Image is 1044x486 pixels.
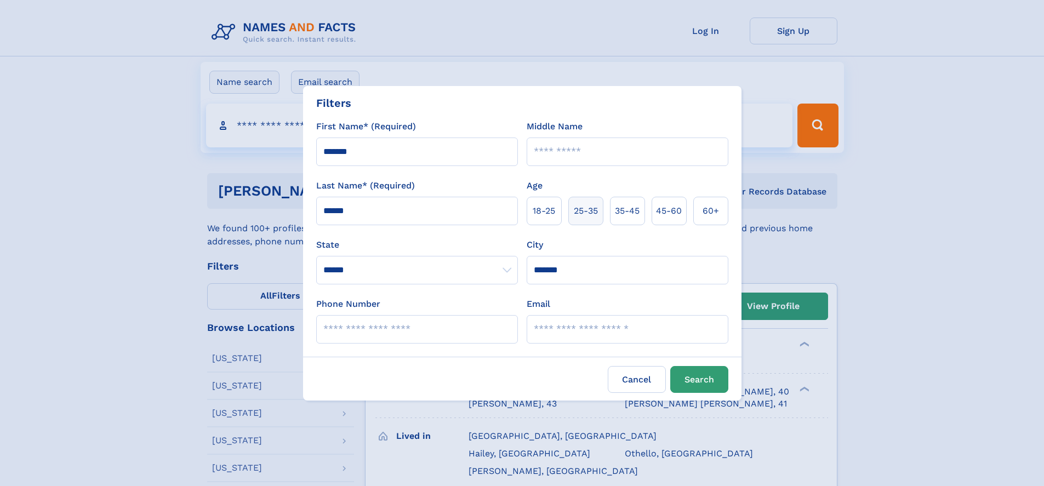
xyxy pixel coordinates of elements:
[316,179,415,192] label: Last Name* (Required)
[656,204,682,218] span: 45‑60
[316,120,416,133] label: First Name* (Required)
[316,238,518,251] label: State
[527,298,550,311] label: Email
[703,204,719,218] span: 60+
[316,95,351,111] div: Filters
[608,366,666,393] label: Cancel
[670,366,728,393] button: Search
[527,179,543,192] label: Age
[527,120,583,133] label: Middle Name
[527,238,543,251] label: City
[533,204,555,218] span: 18‑25
[574,204,598,218] span: 25‑35
[615,204,640,218] span: 35‑45
[316,298,380,311] label: Phone Number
